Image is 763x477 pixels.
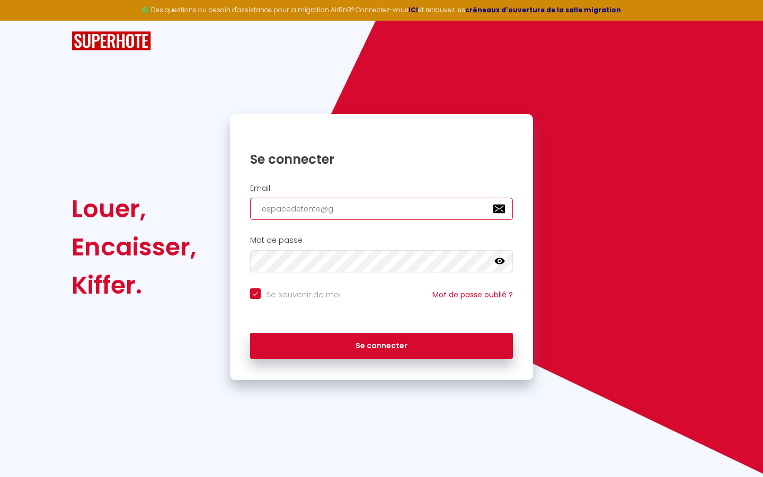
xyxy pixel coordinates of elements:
[250,184,513,193] h2: Email
[72,266,197,304] div: Kiffer.
[432,289,513,300] a: Mot de passe oublié ?
[409,5,418,14] a: ICI
[72,190,197,228] div: Louer,
[8,4,40,36] button: Ouvrir le widget de chat LiveChat
[250,151,513,167] h1: Se connecter
[72,31,151,51] img: SuperHote logo
[72,228,197,266] div: Encaisser,
[250,198,513,220] input: Ton Email
[465,5,621,14] a: créneaux d'ouverture de la salle migration
[250,236,513,245] h2: Mot de passe
[250,333,513,359] button: Se connecter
